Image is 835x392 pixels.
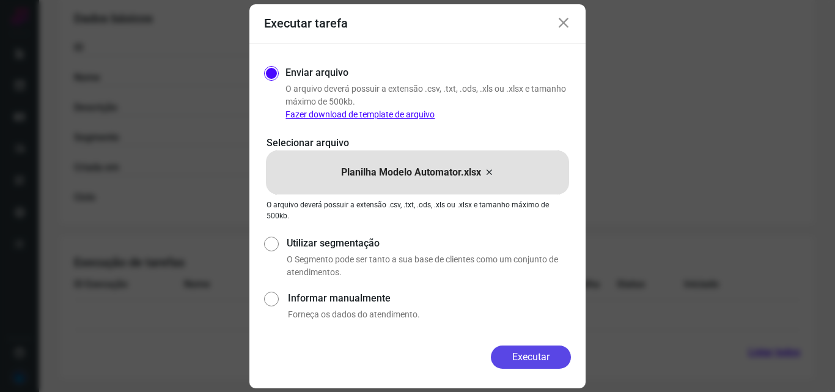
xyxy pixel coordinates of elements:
p: Selecionar arquivo [267,136,568,150]
h3: Executar tarefa [264,16,348,31]
a: Fazer download de template de arquivo [285,109,435,119]
label: Informar manualmente [288,291,571,306]
p: Planilha Modelo Automator.xlsx [341,165,481,180]
label: Utilizar segmentação [287,236,571,251]
p: O Segmento pode ser tanto a sua base de clientes como um conjunto de atendimentos. [287,253,571,279]
button: Executar [491,346,571,369]
p: O arquivo deverá possuir a extensão .csv, .txt, .ods, .xls ou .xlsx e tamanho máximo de 500kb. [285,83,571,121]
label: Enviar arquivo [285,65,348,80]
p: Forneça os dados do atendimento. [288,308,571,321]
p: O arquivo deverá possuir a extensão .csv, .txt, .ods, .xls ou .xlsx e tamanho máximo de 500kb. [267,199,568,221]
